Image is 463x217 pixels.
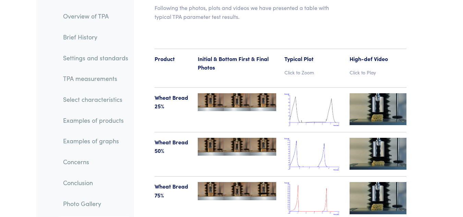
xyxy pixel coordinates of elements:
[284,182,341,215] img: wheat_bread_tpa_75.png
[58,175,134,191] a: Conclusion
[350,182,406,214] img: wheat_bread-videotn-75.jpg
[58,154,134,170] a: Concerns
[58,8,134,24] a: Overview of TPA
[58,50,134,65] a: Settings and standards
[198,55,276,72] p: Initial & Bottom First & Final Photos
[198,138,276,156] img: wheat_bread-50-123-tpa.jpg
[155,55,190,63] p: Product
[58,195,134,211] a: Photo Gallery
[155,138,190,155] p: Wheat Bread 50%
[198,93,276,111] img: wheat_bread-25-123-tpa.jpg
[350,138,406,170] img: wheat_bread-videotn-50.jpg
[284,55,341,63] p: Typical Plot
[350,93,406,125] img: wheat_bread-videotn-25.jpg
[284,138,341,171] img: wheat_bread_tpa_50.png
[284,69,341,76] p: Click to Zoom
[350,69,406,76] p: Click to Play
[58,29,134,45] a: Brief History
[284,93,341,126] img: wheat_bread_tpa_25.png
[58,133,134,149] a: Examples of graphs
[58,71,134,86] a: TPA measurements
[155,93,190,111] p: Wheat Bread 25%
[350,55,406,63] p: High-def Video
[58,112,134,128] a: Examples of products
[198,182,276,200] img: wheat_bread-75-123-tpa.jpg
[58,92,134,107] a: Select characteristics
[155,3,333,21] p: Following the photos, plots and videos we have presented a table with typical TPA parameter test ...
[155,182,190,200] p: Wheat Bread 75%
